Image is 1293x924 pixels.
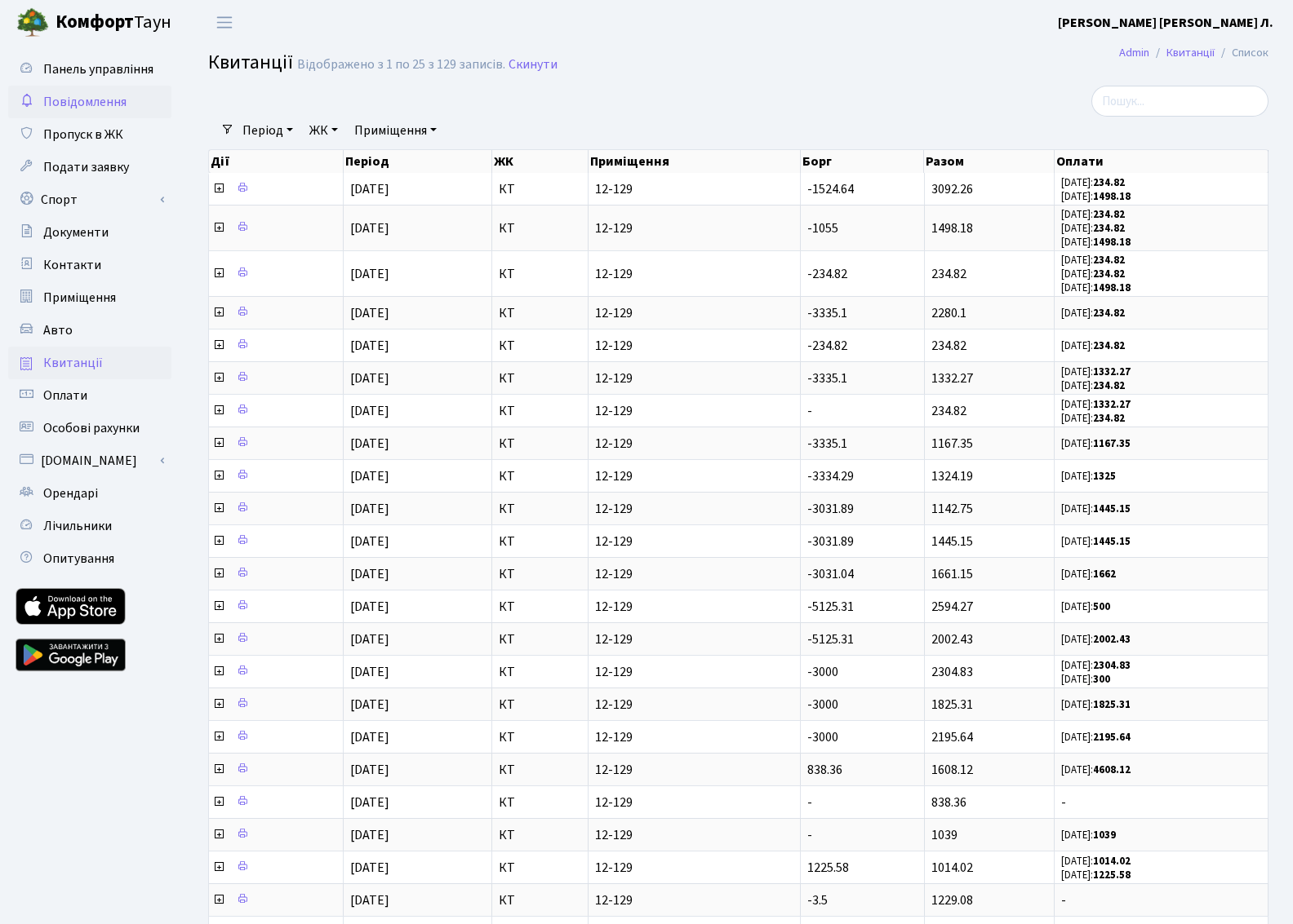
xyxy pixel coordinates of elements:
[43,93,127,111] span: Повідомлення
[499,502,580,515] span: КТ
[595,665,793,679] span: 12-129
[595,437,793,450] span: 12-129
[595,307,793,320] span: 12-129
[303,117,344,144] a: ЖК
[350,500,389,518] span: [DATE]
[1061,175,1125,190] small: [DATE]:
[1093,338,1125,353] b: 234.82
[807,696,838,714] span: -3000
[1061,397,1131,412] small: [DATE]:
[350,826,389,844] span: [DATE]
[43,256,101,274] span: Контакти
[350,219,389,237] span: [DATE]
[807,337,847,355] span: -234.82
[350,180,389,198] span: [DATE]
[924,150,1055,173] th: Разом
[8,281,171,314] a: Приміщення
[1093,397,1131,412] b: 1332.27
[8,477,171,510] a: Орендарі
[1093,189,1131,204] b: 1498.18
[807,533,854,550] span: -3031.89
[43,289,116,307] span: Приміщення
[499,535,580,548] span: КТ
[1061,672,1110,687] small: [DATE]:
[43,126,123,144] span: Пропуск в ЖК
[209,150,344,173] th: Дії
[931,794,966,811] span: 838.36
[931,337,966,355] span: 234.82
[595,183,793,196] span: 12-129
[297,57,505,73] div: Відображено з 1 по 25 з 129 записів.
[807,598,854,616] span: -5125.31
[1093,868,1131,882] b: 1225.58
[208,48,293,77] span: Квитанції
[1061,436,1131,451] small: [DATE]:
[8,314,171,347] a: Авто
[350,265,389,283] span: [DATE]
[807,265,847,283] span: -234.82
[807,304,847,322] span: -3335.1
[350,728,389,746] span: [DATE]
[350,630,389,648] span: [DATE]
[8,347,171,379] a: Квитанції
[350,402,389,420] span: [DATE]
[931,663,973,681] span: 2304.83
[595,267,793,281] span: 12-129
[595,339,793,352] span: 12-129
[1093,267,1125,281] b: 234.82
[43,387,87,405] span: Оплати
[931,859,973,877] span: 1014.02
[8,53,171,86] a: Панель управління
[595,829,793,842] span: 12-129
[1061,534,1131,549] small: [DATE]:
[1093,730,1131,745] b: 2195.64
[595,535,793,548] span: 12-129
[931,219,973,237] span: 1498.18
[8,86,171,118] a: Повідомлення
[8,151,171,183] a: Подати заявку
[807,761,842,779] span: 838.36
[350,533,389,550] span: [DATE]
[8,542,171,575] a: Опитування
[1093,175,1125,190] b: 234.82
[1093,469,1116,484] b: 1325
[1061,235,1131,250] small: [DATE]:
[595,502,793,515] span: 12-129
[350,696,389,714] span: [DATE]
[1061,502,1131,516] small: [DATE]:
[931,696,973,714] span: 1825.31
[807,728,838,746] span: -3000
[1061,632,1131,647] small: [DATE]:
[499,796,580,809] span: КТ
[1061,306,1125,321] small: [DATE]:
[499,183,580,196] span: КТ
[499,698,580,711] span: КТ
[1061,599,1110,614] small: [DATE]:
[807,467,854,485] span: -3334.29
[1061,697,1131,712] small: [DATE]:
[1061,207,1125,222] small: [DATE]:
[492,150,588,173] th: ЖК
[931,402,966,420] span: 234.82
[1061,828,1116,842] small: [DATE]:
[931,467,973,485] span: 1324.19
[807,826,812,844] span: -
[1061,411,1125,426] small: [DATE]:
[8,510,171,542] a: Лічильники
[807,565,854,583] span: -3031.04
[1093,281,1131,295] b: 1498.18
[499,829,580,842] span: КТ
[1093,502,1131,516] b: 1445.15
[807,369,847,387] span: -3335.1
[931,180,973,198] span: 3092.26
[43,354,103,372] span: Квитанції
[499,339,580,352] span: КТ
[16,7,49,39] img: logo.png
[1055,150,1269,173] th: Оплати
[931,826,958,844] span: 1039
[1093,221,1125,236] b: 234.82
[1061,281,1131,295] small: [DATE]:
[350,435,389,453] span: [DATE]
[807,663,838,681] span: -3000
[1093,365,1131,379] b: 1332.27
